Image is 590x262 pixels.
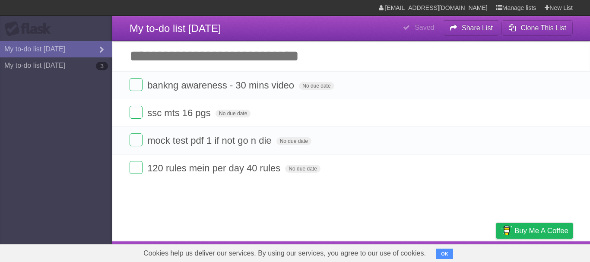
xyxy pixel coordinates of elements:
[436,249,453,259] button: OK
[514,223,568,238] span: Buy me a coffee
[410,243,445,260] a: Developers
[415,24,434,31] b: Saved
[520,24,566,32] b: Clone This List
[147,163,282,174] span: 120 rules mein per day 40 rules
[147,107,213,118] span: ssc mts 16 pgs
[147,80,296,91] span: bankng awareness - 30 mins video
[130,161,143,174] label: Done
[147,135,273,146] span: mock test pdf 1 if not go n die
[456,243,475,260] a: Terms
[4,21,56,37] div: Flask
[285,165,320,173] span: No due date
[130,106,143,119] label: Done
[299,82,334,90] span: No due date
[485,243,508,260] a: Privacy
[443,20,500,36] button: Share List
[276,137,311,145] span: No due date
[501,223,512,238] img: Buy me a coffee
[216,110,251,117] span: No due date
[501,20,573,36] button: Clone This List
[518,243,573,260] a: Suggest a feature
[496,223,573,239] a: Buy me a coffee
[130,133,143,146] label: Done
[135,245,435,262] span: Cookies help us deliver our services. By using our services, you agree to our use of cookies.
[130,22,221,34] span: My to-do list [DATE]
[130,78,143,91] label: Done
[381,243,400,260] a: About
[96,62,108,70] b: 3
[462,24,493,32] b: Share List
